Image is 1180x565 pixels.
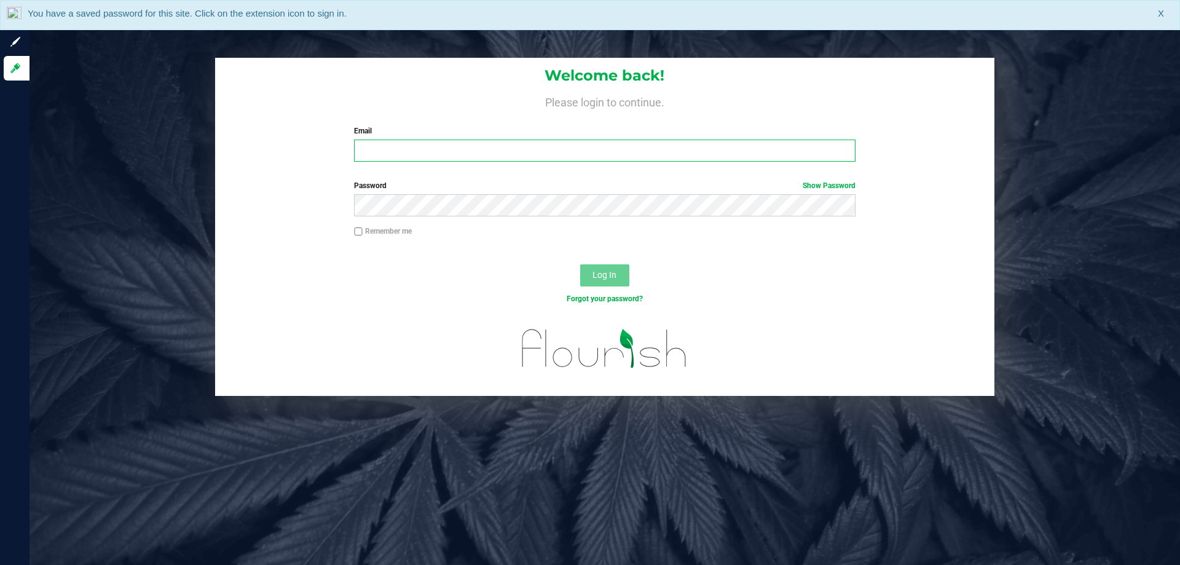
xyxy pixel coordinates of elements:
span: You have a saved password for this site. Click on the extension icon to sign in. [28,8,347,18]
inline-svg: Sign up [9,36,22,48]
a: Forgot your password? [567,294,643,303]
img: flourish_logo.svg [507,317,702,380]
label: Email [354,125,855,136]
inline-svg: Log in [9,62,22,74]
span: Log In [592,270,616,280]
span: Password [354,181,387,190]
a: Show Password [803,181,855,190]
input: Remember me [354,227,363,236]
h4: Please login to continue. [215,93,994,108]
span: X [1158,7,1164,21]
h1: Welcome back! [215,68,994,84]
button: Log In [580,264,629,286]
img: notLoggedInIcon.png [7,7,22,23]
label: Remember me [354,226,412,237]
